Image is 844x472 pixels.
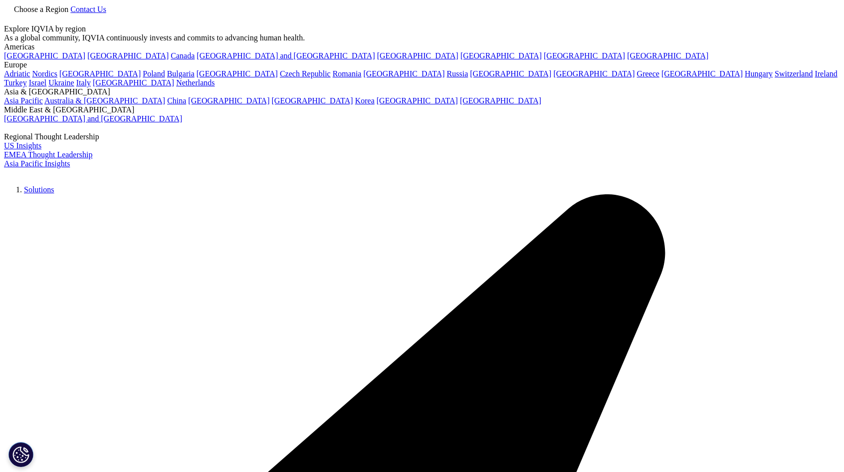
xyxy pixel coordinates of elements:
a: Bulgaria [167,69,195,78]
a: Greece [637,69,659,78]
a: [GEOGRAPHIC_DATA] and [GEOGRAPHIC_DATA] [4,114,182,123]
a: [GEOGRAPHIC_DATA] and [GEOGRAPHIC_DATA] [197,51,375,60]
a: Switzerland [775,69,813,78]
a: [GEOGRAPHIC_DATA] [87,51,169,60]
a: Solutions [24,185,54,194]
button: Cookies Settings [8,442,33,467]
a: Turkey [4,78,27,87]
span: Choose a Region [14,5,68,13]
a: Korea [355,96,375,105]
a: Ireland [815,69,837,78]
a: [GEOGRAPHIC_DATA] [272,96,353,105]
a: [GEOGRAPHIC_DATA] [460,51,542,60]
a: [GEOGRAPHIC_DATA] [93,78,174,87]
div: Explore IQVIA by region [4,24,840,33]
a: Italy [76,78,91,87]
a: Romania [333,69,362,78]
a: [GEOGRAPHIC_DATA] [661,69,743,78]
a: [GEOGRAPHIC_DATA] [553,69,634,78]
div: Americas [4,42,840,51]
a: Israel [29,78,47,87]
a: [GEOGRAPHIC_DATA] [188,96,269,105]
a: China [167,96,186,105]
a: US Insights [4,141,41,150]
a: Australia & [GEOGRAPHIC_DATA] [44,96,165,105]
a: [GEOGRAPHIC_DATA] [197,69,278,78]
a: Russia [447,69,468,78]
a: [GEOGRAPHIC_DATA] [544,51,625,60]
a: Asia Pacific [4,96,43,105]
a: [GEOGRAPHIC_DATA] [377,96,458,105]
a: EMEA Thought Leadership [4,150,92,159]
div: Asia & [GEOGRAPHIC_DATA] [4,87,840,96]
a: [GEOGRAPHIC_DATA] [59,69,141,78]
a: [GEOGRAPHIC_DATA] [627,51,708,60]
a: Hungary [745,69,773,78]
a: Czech Republic [280,69,331,78]
div: As a global community, IQVIA continuously invests and commits to advancing human health. [4,33,840,42]
div: Regional Thought Leadership [4,132,840,141]
a: Nordics [32,69,57,78]
a: [GEOGRAPHIC_DATA] [363,69,444,78]
div: Middle East & [GEOGRAPHIC_DATA] [4,105,840,114]
a: Adriatic [4,69,30,78]
a: Asia Pacific Insights [4,159,70,168]
a: Netherlands [176,78,214,87]
a: [GEOGRAPHIC_DATA] [460,96,541,105]
a: [GEOGRAPHIC_DATA] [377,51,458,60]
a: Canada [171,51,195,60]
a: [GEOGRAPHIC_DATA] [4,51,85,60]
a: Contact Us [70,5,106,13]
a: Poland [143,69,165,78]
div: Europe [4,60,840,69]
a: [GEOGRAPHIC_DATA] [470,69,551,78]
a: Ukraine [48,78,74,87]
